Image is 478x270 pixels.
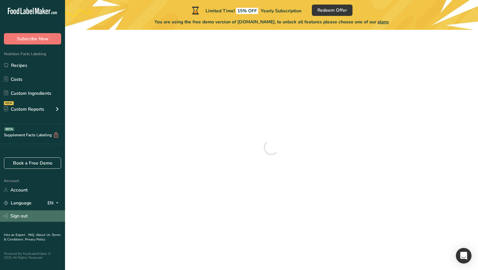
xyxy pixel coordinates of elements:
span: You are using the free demo version of [DOMAIN_NAME], to unlock all features please choose one of... [154,18,389,25]
a: Book a Free Demo [4,157,61,169]
div: Limited Time! [191,6,301,14]
div: Custom Reports [4,106,44,113]
div: EN [47,199,61,207]
span: 15% OFF [236,8,258,14]
span: plans [378,19,389,25]
button: Subscribe Now [4,33,61,44]
a: About Us . [36,233,52,237]
a: Privacy Policy [25,237,45,242]
a: Terms & Conditions . [4,233,61,242]
a: Language [4,197,32,209]
div: Powered By FoodLabelMaker © 2025 All Rights Reserved [4,252,61,260]
a: FAQ . [28,233,36,237]
a: Hire an Expert . [4,233,27,237]
span: Yearly Subscription [261,8,301,14]
div: Open Intercom Messenger [456,248,471,264]
span: Redeem Offer [317,7,347,14]
div: BETA [4,127,14,131]
div: NEW [4,101,14,105]
button: Redeem Offer [312,5,352,16]
span: Subscribe Now [17,35,48,42]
